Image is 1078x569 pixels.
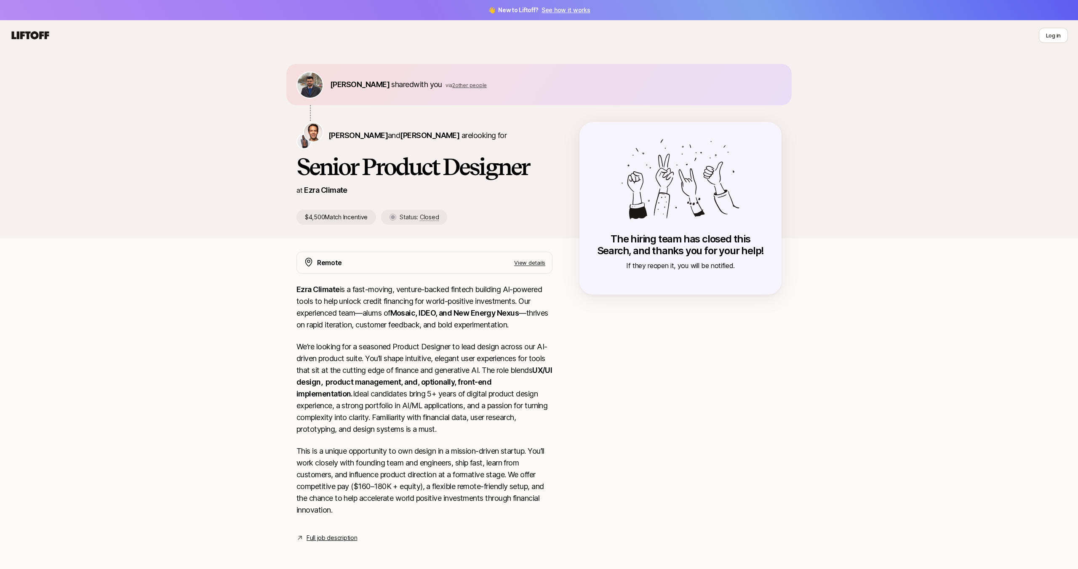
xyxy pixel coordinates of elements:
h1: Senior Product Designer [296,154,552,179]
span: [PERSON_NAME] [330,80,390,89]
p: View details [514,258,545,267]
img: Matt Weiss [304,123,323,141]
p: at [296,185,302,196]
strong: Ezra Climate [296,285,340,294]
p: is a fast-moving, venture-backed fintech building AI-powered tools to help unlock credit financin... [296,284,552,331]
span: 👋 New to Liftoff? [488,5,590,15]
span: [PERSON_NAME] [328,131,388,140]
img: bd4da4d7_5cf5_45b3_8595_1454a3ab2b2e.jpg [297,72,323,98]
p: This is a unique opportunity to own design in a mission-driven startup. You’ll work closely with ... [296,445,552,516]
strong: Mosaic, IDEO, and New Energy Nexus [390,308,519,317]
span: and [388,131,459,140]
p: We’re looking for a seasoned Product Designer to lead design across our AI-driven product suite. ... [296,341,552,435]
span: with you [414,80,442,89]
span: [PERSON_NAME] [400,131,459,140]
a: See how it works [542,6,590,13]
span: 2 other people [452,82,487,88]
span: Closed [420,213,439,221]
button: Log in [1039,28,1068,43]
p: The hiring team has closed this Search, and thanks you for your help! [596,233,765,257]
img: William Totimeh [297,135,311,148]
p: Remote [317,257,342,268]
p: If they reopen it, you will be notified. [596,260,765,271]
a: Ezra Climate [304,186,347,194]
a: Full job description [307,533,357,543]
span: via [446,82,452,88]
p: shared [330,79,487,90]
strong: UX/UI design, product management, and, optionally, front-end implementation. [296,366,554,398]
p: are looking for [328,130,507,141]
p: Status: [400,212,439,222]
p: $4,500 Match Incentive [296,210,376,225]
